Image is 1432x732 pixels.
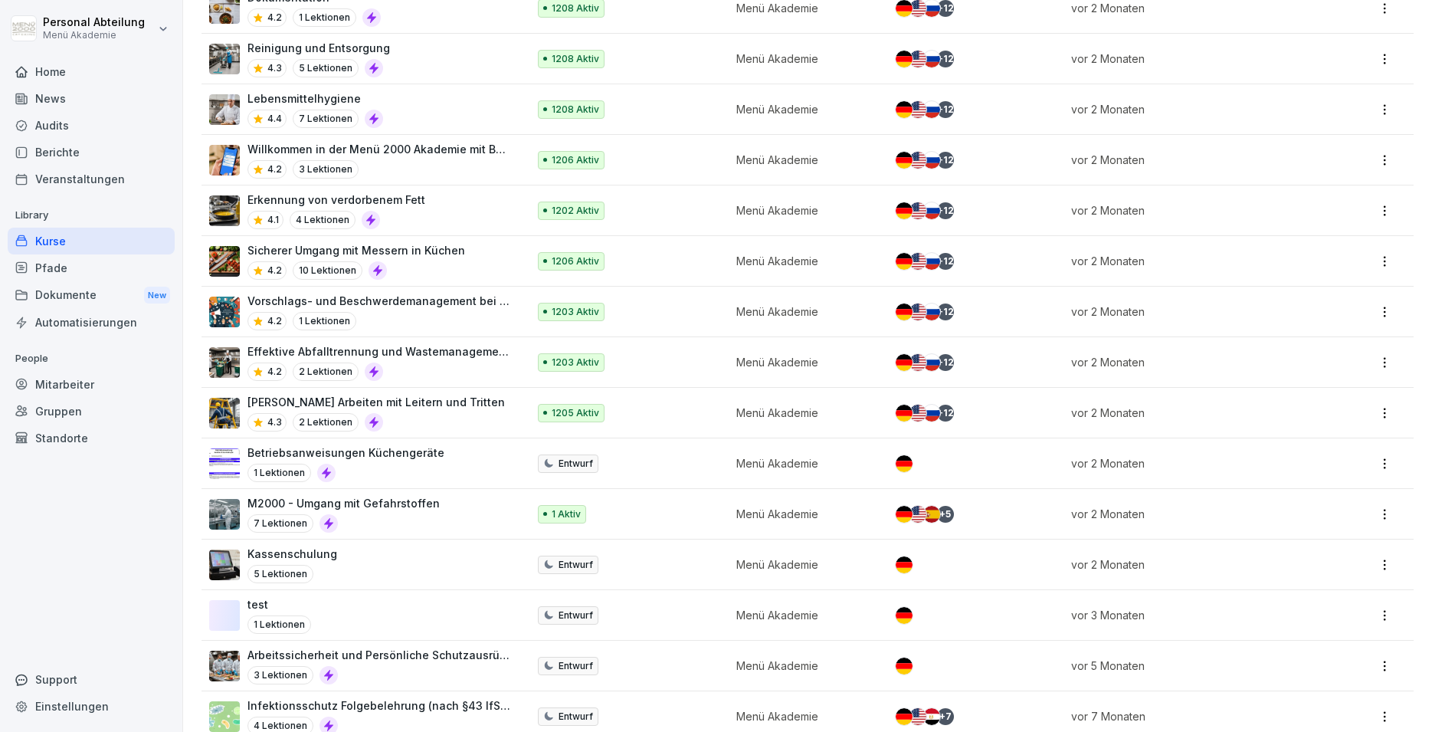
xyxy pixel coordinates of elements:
[43,30,145,41] p: Menü Akademie
[8,309,175,336] a: Automatisierungen
[909,101,926,118] img: us.svg
[267,162,282,176] p: 4.2
[293,110,359,128] p: 7 Lektionen
[937,253,954,270] div: + 12
[267,11,282,25] p: 4.2
[247,90,383,107] p: Lebensmittelhygiene
[8,254,175,281] a: Pfade
[209,701,240,732] img: tgff07aey9ahi6f4hltuk21p.png
[8,371,175,398] a: Mitarbeiter
[909,253,926,270] img: us.svg
[1071,607,1307,623] p: vor 3 Monaten
[937,304,954,320] div: + 12
[552,2,599,15] p: 1208 Aktiv
[736,506,870,522] p: Menü Akademie
[209,347,240,378] img: he669w9sgyb8g06jkdrmvx6u.png
[937,51,954,67] div: + 12
[937,708,954,725] div: + 7
[293,261,362,280] p: 10 Lektionen
[896,405,913,422] img: de.svg
[247,698,512,714] p: Infektionsschutz Folgebelehrung (nach §43 IfSG)
[8,85,175,112] a: News
[552,103,599,117] p: 1208 Aktiv
[267,112,282,126] p: 4.4
[290,211,356,229] p: 4 Lektionen
[8,425,175,451] a: Standorte
[909,405,926,422] img: us.svg
[1071,708,1307,724] p: vor 7 Monaten
[293,160,359,179] p: 3 Lektionen
[8,398,175,425] a: Gruppen
[247,242,465,258] p: Sicherer Umgang mit Messern in Küchen
[1071,506,1307,522] p: vor 2 Monaten
[923,51,940,67] img: ru.svg
[8,228,175,254] a: Kurse
[896,51,913,67] img: de.svg
[247,40,390,56] p: Reinigung und Entsorgung
[209,145,240,176] img: xh3bnih80d1pxcetv9zsuevg.png
[909,354,926,371] img: us.svg
[1071,202,1307,218] p: vor 2 Monaten
[43,16,145,29] p: Personal Abteilung
[937,354,954,371] div: + 12
[8,139,175,166] a: Berichte
[896,455,913,472] img: de.svg
[909,708,926,725] img: us.svg
[209,44,240,74] img: nskg7vq6i7f4obzkcl4brg5j.png
[8,166,175,192] a: Veranstaltungen
[1071,455,1307,471] p: vor 2 Monaten
[736,101,870,117] p: Menü Akademie
[8,693,175,720] a: Einstellungen
[909,202,926,219] img: us.svg
[896,556,913,573] img: de.svg
[1071,405,1307,421] p: vor 2 Monaten
[293,59,359,77] p: 5 Lektionen
[293,312,356,330] p: 1 Lektionen
[8,346,175,371] p: People
[736,202,870,218] p: Menü Akademie
[896,101,913,118] img: de.svg
[247,596,311,612] p: test
[552,406,599,420] p: 1205 Aktiv
[923,202,940,219] img: ru.svg
[937,101,954,118] div: + 12
[1071,101,1307,117] p: vor 2 Monaten
[8,281,175,310] div: Dokumente
[267,314,282,328] p: 4.2
[293,8,356,27] p: 1 Lektionen
[1071,354,1307,370] p: vor 2 Monaten
[896,202,913,219] img: de.svg
[1071,152,1307,168] p: vor 2 Monaten
[896,708,913,725] img: de.svg
[293,363,359,381] p: 2 Lektionen
[209,448,240,479] img: fo1sisimhtzdww2xxsvhvhop.png
[736,455,870,471] p: Menü Akademie
[247,394,505,410] p: [PERSON_NAME] Arbeiten mit Leitern und Tritten
[559,710,593,724] p: Entwurf
[896,354,913,371] img: de.svg
[559,609,593,622] p: Entwurf
[209,651,240,681] img: dyd16pizt2wu3s7r9xem4d4k.png
[209,195,240,226] img: vqex8dna0ap6n9z3xzcqrj3m.png
[909,51,926,67] img: us.svg
[736,405,870,421] p: Menü Akademie
[209,398,240,428] img: v7bxruicv7vvt4ltkcopmkzf.png
[736,152,870,168] p: Menü Akademie
[247,141,512,157] p: Willkommen in der Menü 2000 Akademie mit Bounti!
[736,304,870,320] p: Menü Akademie
[267,264,282,277] p: 4.2
[552,356,599,369] p: 1203 Aktiv
[247,647,512,663] p: Arbeitssicherheit und Persönliche Schutzausrüstung im Betrieb
[736,658,870,674] p: Menü Akademie
[209,499,240,530] img: dssva556e3cgduke16rcbj2v.png
[896,152,913,169] img: de.svg
[736,708,870,724] p: Menü Akademie
[552,254,599,268] p: 1206 Aktiv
